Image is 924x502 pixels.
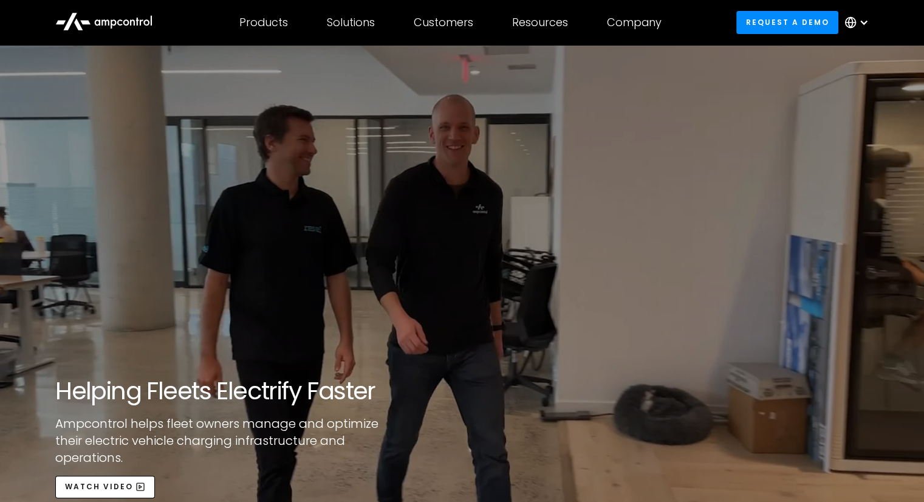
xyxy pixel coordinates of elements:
a: Request a demo [736,11,838,33]
div: Company [607,16,662,29]
div: Solutions [327,16,375,29]
div: Resources [512,16,568,29]
div: Customers [414,16,473,29]
div: Products [239,16,288,29]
